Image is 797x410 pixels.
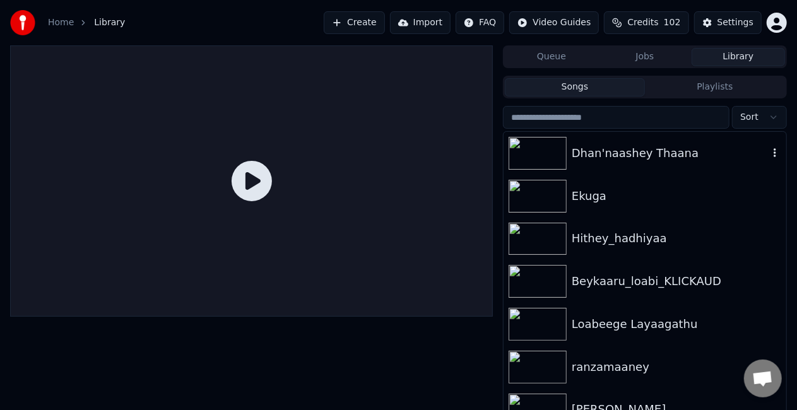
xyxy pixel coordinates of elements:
button: Credits102 [604,11,688,34]
a: Home [48,16,74,29]
span: Library [94,16,125,29]
button: Import [390,11,451,34]
div: Loabeege Layaagathu [572,315,781,333]
button: FAQ [456,11,504,34]
div: Dhan'naashey Thaana [572,144,769,162]
span: Credits [627,16,658,29]
button: Library [692,48,785,66]
div: Hithey_hadhiyaa [572,230,781,247]
button: Jobs [598,48,692,66]
div: Open chat [744,360,782,397]
div: Ekuga [572,187,781,205]
div: Settings [717,16,753,29]
span: Sort [740,111,759,124]
img: youka [10,10,35,35]
button: Queue [505,48,598,66]
button: Songs [505,78,645,97]
div: ranzamaaney [572,358,781,376]
button: Playlists [645,78,785,97]
button: Video Guides [509,11,599,34]
button: Create [324,11,385,34]
span: 102 [664,16,681,29]
div: Beykaaru_loabi_KLICKAUD [572,272,781,290]
nav: breadcrumb [48,16,125,29]
button: Settings [694,11,762,34]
